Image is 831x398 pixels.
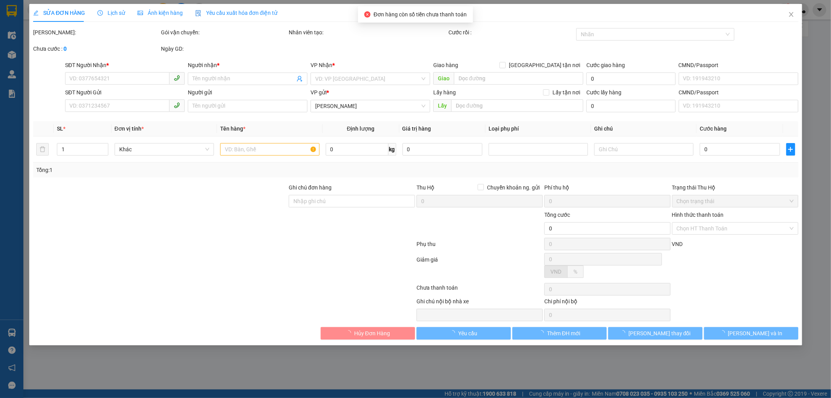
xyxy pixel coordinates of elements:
[620,330,628,336] span: loading
[704,327,798,340] button: [PERSON_NAME] và In
[220,143,319,156] input: VD: Bàn, Ghế
[780,4,802,26] button: Close
[547,329,580,338] span: Thêm ĐH mới
[114,126,143,132] span: Đơn vị tính
[354,329,390,338] span: Hủy Đơn Hàng
[433,89,455,96] span: Lấy hàng
[289,195,415,207] input: Ghi chú đơn hàng
[97,10,125,16] span: Lịch sử
[388,143,396,156] span: kg
[786,143,795,156] button: plus
[119,143,209,155] span: Khác
[586,73,675,85] input: Cước giao hàng
[594,143,693,156] input: Ghi Chú
[315,100,425,112] span: Cư Kuin
[544,297,670,309] div: Chi phí nội bộ
[321,327,415,340] button: Hủy Đơn Hàng
[453,72,583,85] input: Dọc đường
[33,44,159,53] div: Chưa cước :
[174,75,180,81] span: phone
[416,255,543,281] div: Giảm giá
[786,146,794,152] span: plus
[586,89,621,96] label: Cước lấy hàng
[36,143,49,156] button: delete
[364,11,371,18] span: close-circle
[586,62,625,68] label: Cước giao hàng
[678,88,798,97] div: CMND/Passport
[678,61,798,69] div: CMND/Passport
[416,184,434,191] span: Thu Hộ
[433,62,458,68] span: Giao hàng
[174,102,180,108] span: phone
[65,88,185,97] div: SĐT Người Gửi
[700,126,727,132] span: Cước hàng
[65,61,185,69] div: SĐT Người Nhận
[195,10,201,16] img: icon
[138,10,143,16] span: picture
[483,183,542,192] span: Chuyển khoản ng. gửi
[586,100,675,112] input: Cước lấy hàng
[416,297,542,309] div: Ghi chú nội bộ nhà xe
[311,88,430,97] div: VP gửi
[33,10,39,16] span: edit
[608,327,702,340] button: [PERSON_NAME] thay đổi
[289,28,447,37] div: Nhân viên tạo:
[374,11,467,18] span: Đơn hàng còn số tiền chưa thanh toán
[544,183,670,195] div: Phí thu hộ
[451,99,583,112] input: Dọc đường
[573,269,577,275] span: %
[220,126,245,132] span: Tên hàng
[416,240,543,253] div: Phụ thu
[433,99,451,112] span: Lấy
[448,28,574,37] div: Cước rồi :
[161,44,287,53] div: Ngày GD:
[97,10,103,16] span: clock-circle
[450,330,458,336] span: loading
[161,28,287,37] div: Gói vận chuyển:
[672,212,723,218] label: Hình thức thanh toán
[33,10,85,16] span: SỬA ĐƠN HÀNG
[36,166,321,174] div: Tổng: 1
[458,329,477,338] span: Yêu cầu
[506,61,583,69] span: [GEOGRAPHIC_DATA] tận nơi
[402,126,431,132] span: Giá trị hàng
[512,327,606,340] button: Thêm ĐH mới
[719,330,728,336] span: loading
[188,61,307,69] div: Người nhận
[672,241,683,247] span: VND
[676,195,793,207] span: Chọn trạng thái
[289,184,332,191] label: Ghi chú đơn hàng
[550,269,561,275] span: VND
[416,283,543,297] div: Chưa thanh toán
[345,330,354,336] span: loading
[311,62,332,68] span: VP Nhận
[628,329,691,338] span: [PERSON_NAME] thay đổi
[672,183,798,192] div: Trạng thái Thu Hộ
[64,46,67,52] b: 0
[195,10,277,16] span: Yêu cầu xuất hóa đơn điện tử
[138,10,183,16] span: Ảnh kiện hàng
[188,88,307,97] div: Người gửi
[416,327,511,340] button: Yêu cầu
[33,28,159,37] div: [PERSON_NAME]:
[347,126,374,132] span: Định lượng
[433,72,453,85] span: Giao
[485,121,591,136] th: Loại phụ phí
[538,330,547,336] span: loading
[296,76,303,82] span: user-add
[728,329,782,338] span: [PERSON_NAME] và In
[788,11,794,18] span: close
[57,126,63,132] span: SL
[544,212,570,218] span: Tổng cước
[591,121,697,136] th: Ghi chú
[549,88,583,97] span: Lấy tận nơi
